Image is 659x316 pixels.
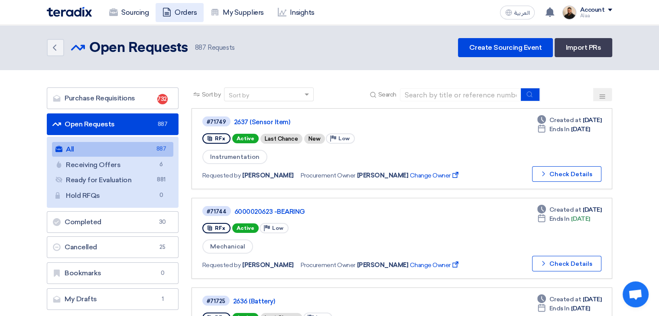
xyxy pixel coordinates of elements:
[202,261,240,270] span: Requested by
[157,218,168,226] span: 30
[458,38,553,57] a: Create Sourcing Event
[549,304,570,313] span: Ends In
[580,13,612,18] div: Alaa
[549,205,581,214] span: Created at
[207,298,225,304] div: #71725
[410,171,460,180] span: Change Owner
[549,214,570,223] span: Ends In
[549,295,581,304] span: Created at
[156,175,166,184] span: 881
[195,44,206,52] span: 887
[234,118,451,126] a: 2637 (Sensor Item)
[52,173,173,187] a: Ready for Evaluation
[157,243,168,252] span: 25
[157,120,168,129] span: 887
[357,171,409,180] span: [PERSON_NAME]
[157,94,168,104] span: 732
[195,43,235,53] span: Requests
[532,166,601,182] button: Check Details
[357,261,409,270] span: [PERSON_NAME]
[156,160,166,169] span: 6
[537,295,601,304] div: [DATE]
[623,281,649,307] div: Open chat
[156,145,166,154] span: 887
[555,38,612,57] a: Import PRs
[549,125,570,134] span: Ends In
[52,142,173,157] a: All
[301,171,355,180] span: Procurement Owner
[537,304,590,313] div: [DATE]
[202,150,267,164] span: Instrumentation
[537,116,601,125] div: [DATE]
[410,261,460,270] span: Change Owner
[232,223,259,233] span: Active
[52,158,173,172] a: Receiving Offers
[233,297,450,305] a: 2636 (Battery)
[47,288,179,310] a: My Drafts1
[562,6,576,19] img: MAA_1717931611039.JPG
[102,3,156,22] a: Sourcing
[271,3,321,22] a: Insights
[580,6,604,14] div: Account
[549,116,581,125] span: Created at
[204,3,270,22] a: My Suppliers
[537,214,590,223] div: [DATE]
[47,113,179,135] a: Open Requests887
[207,119,226,125] div: #71749
[202,171,240,180] span: Requested by
[202,90,221,99] span: Sort by
[47,262,179,284] a: Bookmarks0
[537,125,590,134] div: [DATE]
[338,135,350,142] span: Low
[47,7,92,17] img: Teradix logo
[242,171,294,180] span: [PERSON_NAME]
[215,135,225,142] span: RFx
[400,88,521,101] input: Search by title or reference number
[234,208,451,216] a: 6000020623 -BEARING
[272,225,283,231] span: Low
[157,295,168,303] span: 1
[202,239,253,254] span: Mechanical
[232,134,259,143] span: Active
[156,191,166,200] span: 0
[89,39,188,57] h2: Open Requests
[47,211,179,233] a: Completed30
[532,256,601,271] button: Check Details
[157,269,168,277] span: 0
[52,188,173,203] a: Hold RFQs
[156,3,204,22] a: Orders
[229,91,249,100] div: Sort by
[242,261,294,270] span: [PERSON_NAME]
[47,87,179,109] a: Purchase Requisitions732
[215,225,225,231] span: RFx
[47,236,179,258] a: Cancelled25
[207,209,227,214] div: #71744
[500,6,535,19] button: العربية
[514,10,529,16] span: العربية
[378,90,396,99] span: Search
[260,134,302,144] div: Last Chance
[537,205,601,214] div: [DATE]
[301,261,355,270] span: Procurement Owner
[304,134,325,144] div: New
